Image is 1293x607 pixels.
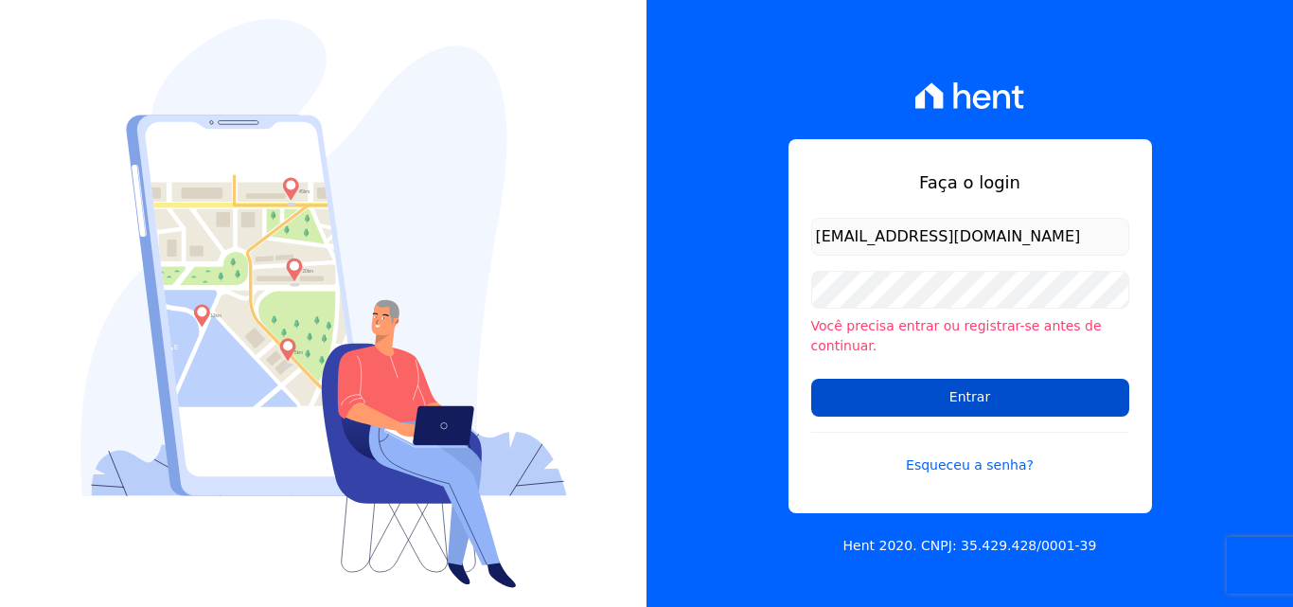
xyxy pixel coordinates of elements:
img: Login [80,19,567,588]
p: Hent 2020. CNPJ: 35.429.428/0001-39 [843,536,1097,556]
input: Entrar [811,379,1129,417]
a: Esqueceu a senha? [811,432,1129,475]
li: Você precisa entrar ou registrar-se antes de continuar. [811,316,1129,356]
input: Email [811,218,1129,256]
h1: Faça o login [811,170,1129,195]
